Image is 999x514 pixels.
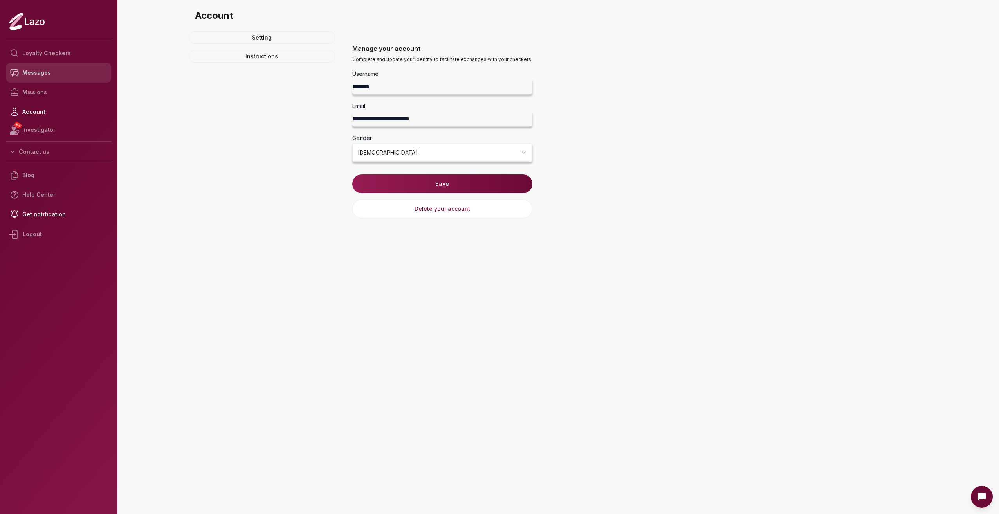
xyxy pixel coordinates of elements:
a: Messages [6,63,111,83]
button: Contact us [6,145,111,159]
a: Help Center [6,185,111,205]
p: Complete and update your identity to facilitate exchanges with your checkers. [352,56,532,63]
label: Email [352,102,365,109]
a: Loyalty Checkers [6,43,111,63]
label: Username [352,70,379,77]
a: NEWInvestigator [6,122,111,138]
a: Blog [6,165,111,185]
button: Save [352,174,532,193]
a: Account [6,102,111,122]
h3: Account [195,9,926,22]
h3: Manage your account [352,44,532,53]
a: Missions [6,83,111,102]
a: Get notification [6,205,111,224]
a: Instructions [189,50,335,63]
a: Setting [189,31,335,44]
span: NEW [14,121,22,129]
button: Delete your account [352,199,532,218]
label: Gender [352,135,372,141]
button: Open Intercom messenger [971,486,993,508]
div: Logout [6,224,111,244]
